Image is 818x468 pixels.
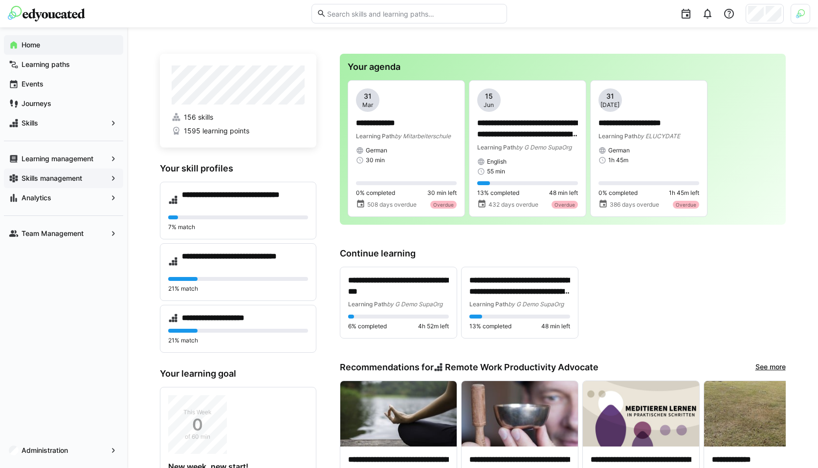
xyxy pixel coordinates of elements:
[477,189,519,197] span: 13% completed
[673,201,699,209] div: Overdue
[477,144,516,151] span: Learning Path
[418,322,449,330] span: 4h 52m left
[485,91,493,101] span: 15
[637,132,680,140] span: by ELUCYDATE
[508,300,564,308] span: by G Demo SupaOrg
[348,300,387,308] span: Learning Path
[362,101,373,109] span: Mar
[430,201,457,209] div: Overdue
[516,144,572,151] span: by G Demo SupaOrg
[340,381,457,447] img: image
[160,368,316,379] h3: Your learning goal
[469,322,511,330] span: 13% completed
[395,132,451,140] span: by Mitarbeiterschule
[356,132,395,140] span: Learning Path
[387,300,442,308] span: by G Demo SupaOrg
[484,101,494,109] span: Jun
[340,248,786,259] h3: Continue learning
[462,381,578,447] img: image
[669,189,699,197] span: 1h 45m left
[367,201,417,209] span: 508 days overdue
[348,322,387,330] span: 6% completed
[552,201,578,209] div: Overdue
[366,156,385,164] span: 30 min
[326,9,501,18] input: Search skills and learning paths…
[487,158,507,166] span: English
[600,101,619,109] span: [DATE]
[583,381,699,447] img: image
[356,189,395,197] span: 0% completed
[598,132,637,140] span: Learning Path
[610,201,659,209] span: 386 days overdue
[488,201,538,209] span: 432 days overdue
[340,362,599,373] h3: Recommendations for
[606,91,614,101] span: 31
[364,91,372,101] span: 31
[541,322,570,330] span: 48 min left
[184,112,213,122] span: 156 skills
[168,285,308,293] p: 21% match
[487,168,505,175] span: 55 min
[755,362,786,373] a: See more
[445,362,598,373] span: Remote Work Productivity Advocate
[168,223,308,231] p: 7% match
[348,62,778,72] h3: Your agenda
[160,163,316,174] h3: Your skill profiles
[184,126,249,136] span: 1595 learning points
[172,112,305,122] a: 156 skills
[469,300,508,308] span: Learning Path
[427,189,457,197] span: 30 min left
[366,147,387,154] span: German
[608,156,628,164] span: 1h 45m
[168,337,308,344] p: 21% match
[598,189,638,197] span: 0% completed
[608,147,630,154] span: German
[549,189,578,197] span: 48 min left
